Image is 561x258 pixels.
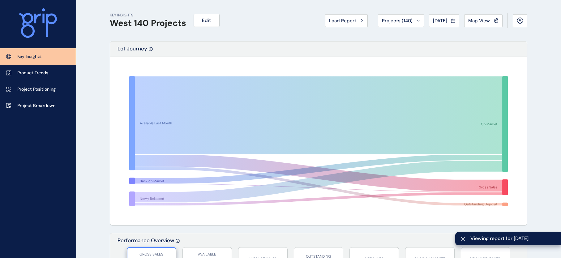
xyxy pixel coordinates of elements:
p: GROSS SALES [131,252,173,257]
p: Key Insights [17,54,41,60]
span: Projects ( 140 ) [382,18,413,24]
span: Load Report [329,18,356,24]
span: Map View [468,18,490,24]
p: Project Positioning [17,86,56,92]
span: [DATE] [433,18,447,24]
p: Lot Journey [118,45,147,57]
span: Viewing report for [DATE] [470,235,556,242]
p: Product Trends [17,70,48,76]
button: [DATE] [429,14,459,27]
button: Edit [194,14,220,27]
span: Edit [202,17,211,24]
h1: West 140 Projects [110,18,186,28]
p: Project Breakdown [17,103,55,109]
button: Map View [464,14,503,27]
button: Load Report [325,14,368,27]
p: KEY INSIGHTS [110,13,186,18]
p: AVAILABLE [186,252,229,257]
button: Projects (140) [378,14,424,27]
